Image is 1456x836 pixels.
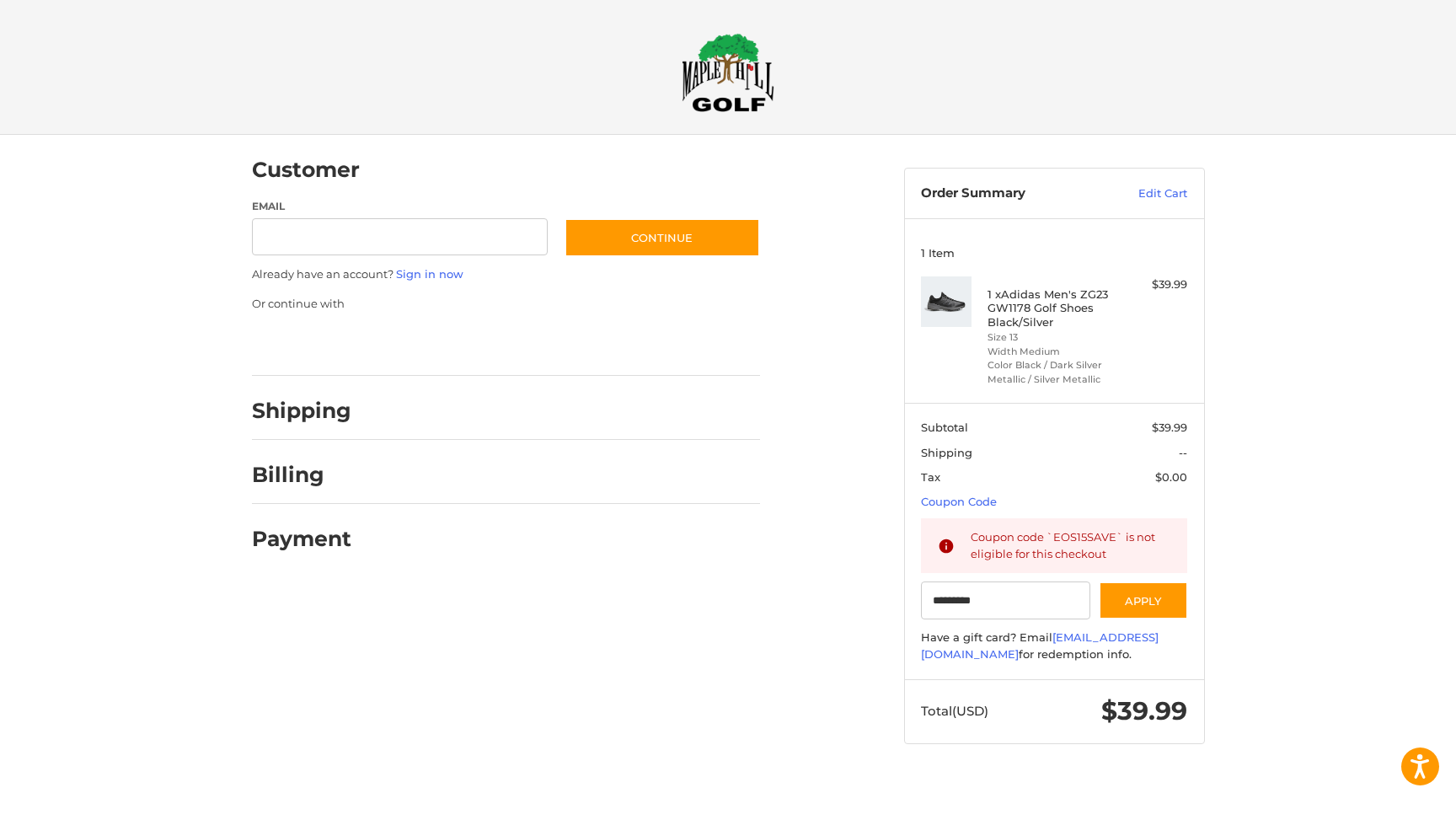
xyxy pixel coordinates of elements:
[396,267,463,281] a: Sign in now
[921,185,1102,202] h3: Order Summary
[921,630,1187,662] div: Have a gift card? Email for redemption info.
[921,703,988,719] span: Total (USD)
[565,218,760,257] button: Continue
[252,266,760,283] p: Already have an account?
[252,398,351,424] h2: Shipping
[252,526,351,552] h2: Payment
[921,495,997,508] a: Coupon Code
[1155,470,1187,484] span: $0.00
[988,287,1116,329] h4: 1 x Adidas Men's ZG23 GW1178 Golf Shoes Black/Silver
[389,329,516,359] iframe: PayPal-paylater
[988,358,1116,386] li: Color Black / Dark Silver Metallic / Silver Metallic
[988,345,1116,359] li: Width Medium
[921,581,1090,619] input: Gift Certificate or Coupon Code
[1101,695,1187,726] span: $39.99
[921,246,1187,260] h3: 1 Item
[988,330,1116,345] li: Size 13
[1099,581,1188,619] button: Apply
[921,446,972,459] span: Shipping
[252,296,760,313] p: Or continue with
[252,157,360,183] h2: Customer
[532,329,658,359] iframe: PayPal-venmo
[1121,276,1187,293] div: $39.99
[682,33,774,112] img: Maple Hill Golf
[1179,446,1187,459] span: --
[971,529,1171,562] div: Coupon code `EOS15SAVE` is not eligible for this checkout
[921,630,1159,661] a: [EMAIL_ADDRESS][DOMAIN_NAME]
[921,470,940,484] span: Tax
[252,462,351,488] h2: Billing
[921,421,968,434] span: Subtotal
[252,199,549,214] label: Email
[246,329,372,359] iframe: PayPal-paypal
[1102,185,1187,202] a: Edit Cart
[1152,421,1187,434] span: $39.99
